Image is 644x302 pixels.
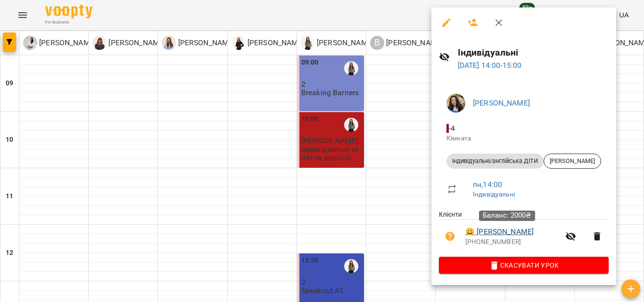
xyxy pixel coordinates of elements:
[458,45,609,60] h6: Індивідуальні
[473,190,515,198] a: Індивідуальні
[446,94,465,113] img: 4aafc4bba01c5b615bc3b4b3476a829c.JPG
[446,157,544,165] span: Індивідуальні/англійська ДІТИ
[465,226,534,237] a: 😀 [PERSON_NAME]
[473,180,502,189] a: пн , 14:00
[439,257,609,274] button: Скасувати Урок
[446,124,457,133] span: - 4
[439,225,462,248] button: Візит ще не сплачено. Додати оплату?
[465,237,560,247] p: [PHONE_NUMBER]
[458,61,522,70] a: [DATE] 14:00-15:00
[544,154,601,169] div: [PERSON_NAME]
[483,211,531,220] span: Баланс: 2000₴
[446,260,601,271] span: Скасувати Урок
[446,134,601,143] p: Кімната
[473,98,530,107] a: [PERSON_NAME]
[544,157,601,165] span: [PERSON_NAME]
[439,210,609,257] ul: Клієнти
